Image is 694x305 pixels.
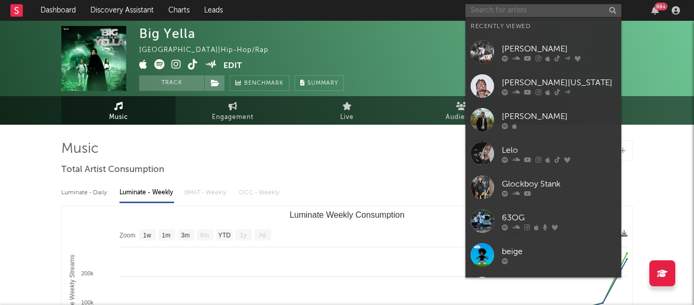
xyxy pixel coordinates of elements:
button: 99+ [651,6,659,15]
button: Track [139,75,204,91]
div: [PERSON_NAME][US_STATE] [502,76,616,89]
div: Luminate - Daily [61,184,109,202]
span: Music [109,111,128,124]
div: 99 + [655,3,668,10]
div: Glockboy Stank [502,178,616,190]
text: 200k [81,270,94,276]
div: 63OG [502,211,616,224]
text: 6m [201,232,209,239]
div: [PERSON_NAME] [502,110,616,123]
span: Total Artist Consumption [61,164,164,176]
text: 1m [162,232,171,239]
span: Benchmark [244,77,284,90]
a: Glockboy Stank [465,170,621,204]
text: 3m [181,232,190,239]
a: [PERSON_NAME][US_STATE] [465,69,621,103]
a: Lelo [465,137,621,170]
a: Benchmark [230,75,289,91]
span: Audience [446,111,477,124]
a: Audience [404,96,518,125]
text: All [259,232,265,239]
a: Engagement [176,96,290,125]
text: Luminate Weekly Consumption [289,210,404,219]
span: Live [340,111,354,124]
button: Edit [223,59,242,72]
div: Lelo [502,144,616,156]
text: Zoom [119,232,136,239]
a: Live [290,96,404,125]
div: Recently Viewed [471,20,616,33]
text: 1y [240,232,247,239]
a: [PERSON_NAME] [465,35,621,69]
input: Search for artists [465,4,621,17]
div: Luminate - Weekly [119,184,174,202]
div: [GEOGRAPHIC_DATA] | Hip-Hop/Rap [139,44,281,57]
div: [PERSON_NAME] [502,43,616,55]
div: Big Yella [139,26,195,41]
text: 1w [143,232,152,239]
span: Engagement [212,111,253,124]
a: Music [61,96,176,125]
div: beige [502,245,616,258]
a: [PERSON_NAME] [465,103,621,137]
a: beige [465,238,621,272]
text: YTD [218,232,231,239]
span: Summary [308,81,338,86]
button: Summary [295,75,344,91]
a: 63OG [465,204,621,238]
